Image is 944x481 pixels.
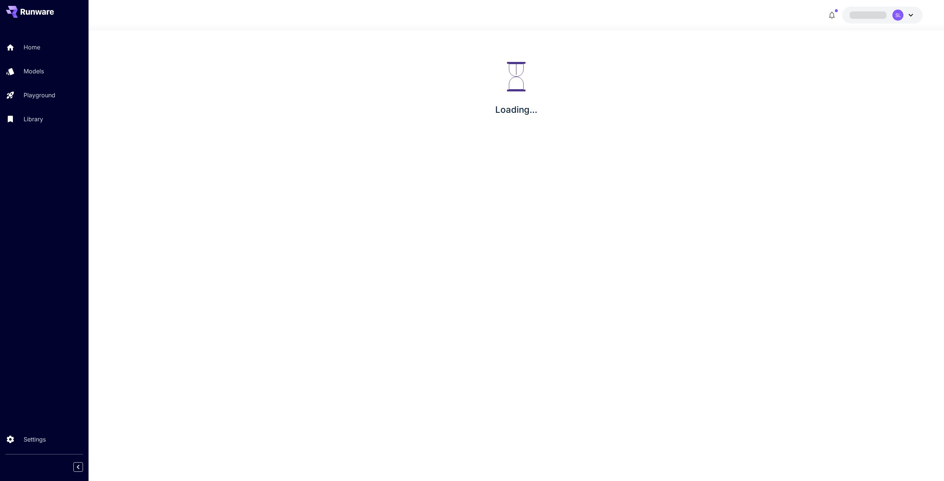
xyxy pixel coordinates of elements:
[24,435,46,444] p: Settings
[24,91,55,100] p: Playground
[24,67,44,76] p: Models
[79,460,88,474] div: Collapse sidebar
[73,462,83,472] button: Collapse sidebar
[24,43,40,52] p: Home
[24,115,43,123] p: Library
[892,10,903,21] div: SL
[495,103,537,116] p: Loading...
[842,7,923,24] button: SL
